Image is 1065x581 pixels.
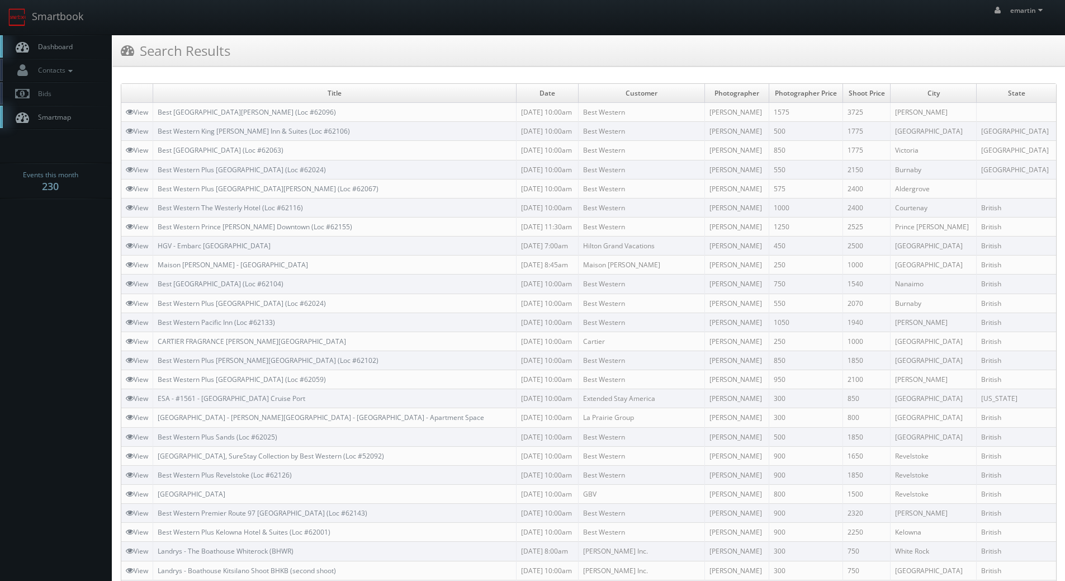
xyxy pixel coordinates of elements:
td: Burnaby [891,160,977,179]
td: British [977,237,1056,256]
td: 1575 [769,103,842,122]
td: 2400 [843,179,891,198]
td: 850 [769,351,842,370]
td: [DATE] 10:00am [516,179,579,198]
strong: 230 [42,180,59,193]
td: Extended Stay America [579,389,705,408]
td: [DATE] 10:00am [516,294,579,313]
td: 800 [843,408,891,427]
td: [GEOGRAPHIC_DATA] [891,561,977,580]
span: emartin [1010,6,1046,15]
td: 300 [769,542,842,561]
td: [PERSON_NAME] [704,542,769,561]
a: View [126,145,148,155]
span: Events this month [23,169,78,181]
a: Landrys - Boathouse Kitsilano Shoot BHKB (second shoot) [158,566,336,575]
td: Victoria [891,141,977,160]
td: 1540 [843,275,891,294]
td: 1775 [843,141,891,160]
td: [GEOGRAPHIC_DATA] [891,237,977,256]
a: Best Western Plus Revelstoke (Loc #62126) [158,470,292,480]
a: Best [GEOGRAPHIC_DATA] (Loc #62063) [158,145,283,155]
a: Best Western Premier Route 97 [GEOGRAPHIC_DATA] (Loc #62143) [158,508,367,518]
a: View [126,375,148,384]
td: 2070 [843,294,891,313]
td: [PERSON_NAME] [704,523,769,542]
a: View [126,546,148,556]
td: [PERSON_NAME] [704,179,769,198]
td: [DATE] 10:00am [516,484,579,503]
td: Customer [579,84,705,103]
td: 800 [769,484,842,503]
td: [GEOGRAPHIC_DATA] [891,389,977,408]
td: Best Western [579,179,705,198]
td: Burnaby [891,294,977,313]
td: 1850 [843,465,891,484]
td: British [977,275,1056,294]
a: View [126,126,148,136]
td: 2525 [843,217,891,236]
td: Date [516,84,579,103]
td: La Prairie Group [579,408,705,427]
td: Revelstoke [891,465,977,484]
td: British [977,561,1056,580]
td: British [977,313,1056,332]
td: [DATE] 10:00am [516,141,579,160]
a: View [126,394,148,403]
td: Best Western [579,446,705,465]
td: Best Western [579,217,705,236]
td: 850 [769,141,842,160]
td: City [891,84,977,103]
td: British [977,294,1056,313]
td: 1650 [843,446,891,465]
a: View [126,107,148,117]
td: Kelowna [891,523,977,542]
a: Best Western Plus [GEOGRAPHIC_DATA] (Loc #62024) [158,299,326,308]
h3: Search Results [121,41,230,60]
td: [GEOGRAPHIC_DATA] [891,408,977,427]
span: Smartmap [32,112,71,122]
span: Dashboard [32,42,73,51]
td: [PERSON_NAME] [704,294,769,313]
td: [DATE] 10:00am [516,561,579,580]
td: State [977,84,1056,103]
td: [PERSON_NAME] Inc. [579,561,705,580]
td: British [977,427,1056,446]
td: [DATE] 10:00am [516,465,579,484]
td: [DATE] 10:00am [516,427,579,446]
a: View [126,241,148,251]
td: 250 [769,256,842,275]
td: 750 [843,561,891,580]
td: Best Western [579,523,705,542]
td: Best Western [579,427,705,446]
img: smartbook-logo.png [8,8,26,26]
td: 500 [769,122,842,141]
td: Prince [PERSON_NAME] [891,217,977,236]
td: 300 [769,389,842,408]
a: ESA - #1561 - [GEOGRAPHIC_DATA] Cruise Port [158,394,305,403]
td: [GEOGRAPHIC_DATA] [891,332,977,351]
td: 550 [769,294,842,313]
td: Photographer Price [769,84,842,103]
td: [PERSON_NAME] [704,160,769,179]
a: Best Western The Westerly Hotel (Loc #62116) [158,203,303,212]
td: [GEOGRAPHIC_DATA] [891,351,977,370]
td: 575 [769,179,842,198]
td: 2250 [843,523,891,542]
td: [PERSON_NAME] [891,504,977,523]
td: Best Western [579,351,705,370]
a: View [126,184,148,193]
td: [PERSON_NAME] [704,141,769,160]
td: British [977,217,1056,236]
td: [DATE] 10:00am [516,313,579,332]
td: Best Western [579,275,705,294]
td: [DATE] 10:00am [516,103,579,122]
td: [US_STATE] [977,389,1056,408]
td: [PERSON_NAME] [704,408,769,427]
a: Best Western Plus [GEOGRAPHIC_DATA][PERSON_NAME] (Loc #62067) [158,184,378,193]
td: [DATE] 10:00am [516,523,579,542]
td: [PERSON_NAME] [704,256,769,275]
a: Best Western Plus Sands (Loc #62025) [158,432,277,442]
a: View [126,165,148,174]
a: View [126,260,148,270]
